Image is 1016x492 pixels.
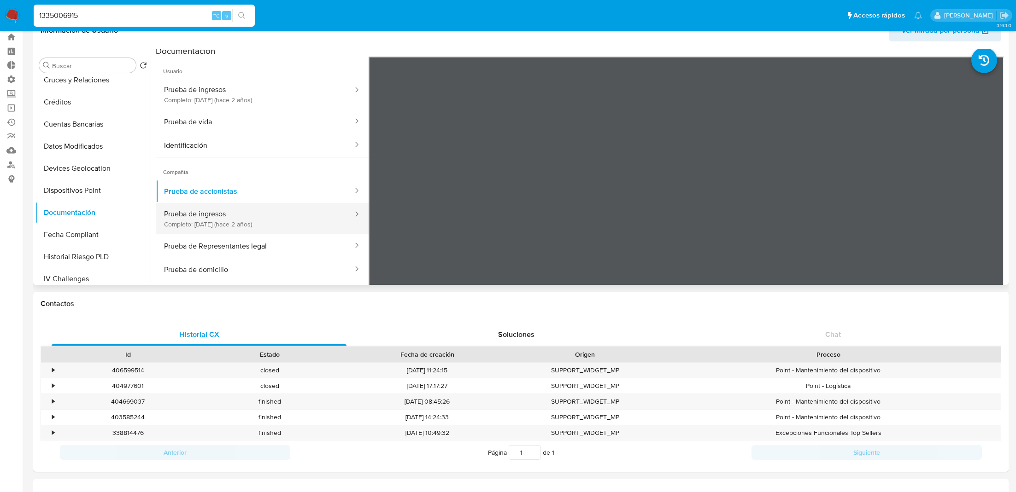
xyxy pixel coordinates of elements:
[52,62,132,70] input: Buscar
[825,329,841,340] span: Chat
[999,11,1009,20] a: Salir
[514,363,656,378] div: SUPPORT_WIDGET_MP
[57,378,199,394] div: 404977601
[341,378,514,394] div: [DATE] 17:17:27
[341,363,514,378] div: [DATE] 11:24:15
[35,224,151,246] button: Fecha Compliant
[57,394,199,409] div: 404669037
[656,394,1001,409] div: Point - Mantenimiento del dispositivo
[41,26,118,35] h1: Información de Usuario
[341,410,514,425] div: [DATE] 14:24:33
[853,11,905,20] span: Accesos rápidos
[35,157,151,179] button: Devices Geolocation
[43,62,50,69] button: Buscar
[514,425,656,440] div: SUPPORT_WIDGET_MP
[52,428,54,437] div: •
[140,62,147,72] button: Volver al orden por defecto
[521,350,649,359] div: Origen
[52,413,54,422] div: •
[52,397,54,406] div: •
[35,69,151,91] button: Cruces y Relaciones
[35,179,151,202] button: Dispositivos Point
[34,10,255,22] input: Buscar usuario o caso...
[52,382,54,390] div: •
[498,329,534,340] span: Soluciones
[35,135,151,157] button: Datos Modificados
[199,410,340,425] div: finished
[552,448,554,457] span: 1
[35,268,151,290] button: IV Challenges
[60,445,290,460] button: Anterior
[199,363,340,378] div: closed
[213,11,220,20] span: ⌥
[944,11,996,20] p: fabricio.bottalo@mercadolibre.com
[199,378,340,394] div: closed
[488,445,554,460] span: Página de
[752,445,982,460] button: Siguiente
[232,9,251,22] button: search-icon
[35,113,151,135] button: Cuentas Bancarias
[35,202,151,224] button: Documentación
[656,425,1001,440] div: Excepciones Funcionales Top Sellers
[52,366,54,375] div: •
[199,425,340,440] div: finished
[57,410,199,425] div: 403585244
[41,299,1001,308] h1: Contactos
[64,350,192,359] div: Id
[179,329,219,340] span: Historial CX
[514,378,656,394] div: SUPPORT_WIDGET_MP
[347,350,508,359] div: Fecha de creación
[656,363,1001,378] div: Point - Mantenimiento del dispositivo
[662,350,994,359] div: Proceso
[341,394,514,409] div: [DATE] 08:45:26
[514,394,656,409] div: SUPPORT_WIDGET_MP
[225,11,228,20] span: s
[57,363,199,378] div: 406599514
[656,378,1001,394] div: Point - Logística
[997,22,1011,29] span: 3.163.0
[199,394,340,409] div: finished
[514,410,656,425] div: SUPPORT_WIDGET_MP
[341,425,514,440] div: [DATE] 10:49:32
[205,350,334,359] div: Estado
[914,12,922,19] a: Notificaciones
[35,246,151,268] button: Historial Riesgo PLD
[35,91,151,113] button: Créditos
[57,425,199,440] div: 338814476
[656,410,1001,425] div: Point - Mantenimiento del dispositivo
